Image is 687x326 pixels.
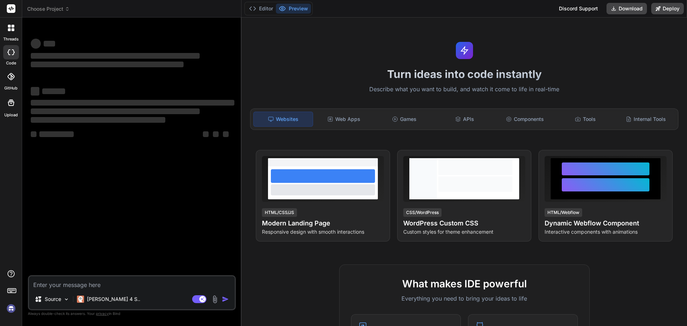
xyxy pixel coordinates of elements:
[31,39,41,49] span: ‌
[545,228,667,235] p: Interactive components with animations
[87,296,140,303] p: [PERSON_NAME] 4 S..
[42,88,65,94] span: ‌
[4,85,18,91] label: GitHub
[213,131,219,137] span: ‌
[246,4,276,14] button: Editor
[606,3,647,14] button: Download
[45,296,61,303] p: Source
[246,85,683,94] p: Describe what you want to build, and watch it come to life in real-time
[651,3,684,14] button: Deploy
[203,131,209,137] span: ‌
[351,294,578,303] p: Everything you need to bring your ideas to life
[556,112,615,127] div: Tools
[262,218,384,228] h4: Modern Landing Page
[211,295,219,303] img: attachment
[31,100,234,106] span: ‌
[351,276,578,291] h2: What makes IDE powerful
[63,296,69,302] img: Pick Models
[28,310,236,317] p: Always double-check its answers. Your in Bind
[5,302,17,315] img: signin
[276,4,311,14] button: Preview
[223,131,229,137] span: ‌
[31,53,200,59] span: ‌
[555,3,602,14] div: Discord Support
[4,112,18,118] label: Upload
[262,228,384,235] p: Responsive design with smooth interactions
[545,218,667,228] h4: Dynamic Webflow Component
[3,36,19,42] label: threads
[403,208,442,217] div: CSS/WordPress
[253,112,313,127] div: Websites
[44,41,55,47] span: ‌
[315,112,374,127] div: Web Apps
[31,108,200,114] span: ‌
[31,87,39,96] span: ‌
[616,112,675,127] div: Internal Tools
[31,131,36,137] span: ‌
[31,117,165,123] span: ‌
[403,218,525,228] h4: WordPress Custom CSS
[27,5,70,13] span: Choose Project
[77,296,84,303] img: Claude 4 Sonnet
[496,112,555,127] div: Components
[31,62,184,67] span: ‌
[246,68,683,81] h1: Turn ideas into code instantly
[6,60,16,66] label: code
[262,208,297,217] div: HTML/CSS/JS
[545,208,582,217] div: HTML/Webflow
[435,112,494,127] div: APIs
[39,131,74,137] span: ‌
[375,112,434,127] div: Games
[222,296,229,303] img: icon
[96,311,109,316] span: privacy
[403,228,525,235] p: Custom styles for theme enhancement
